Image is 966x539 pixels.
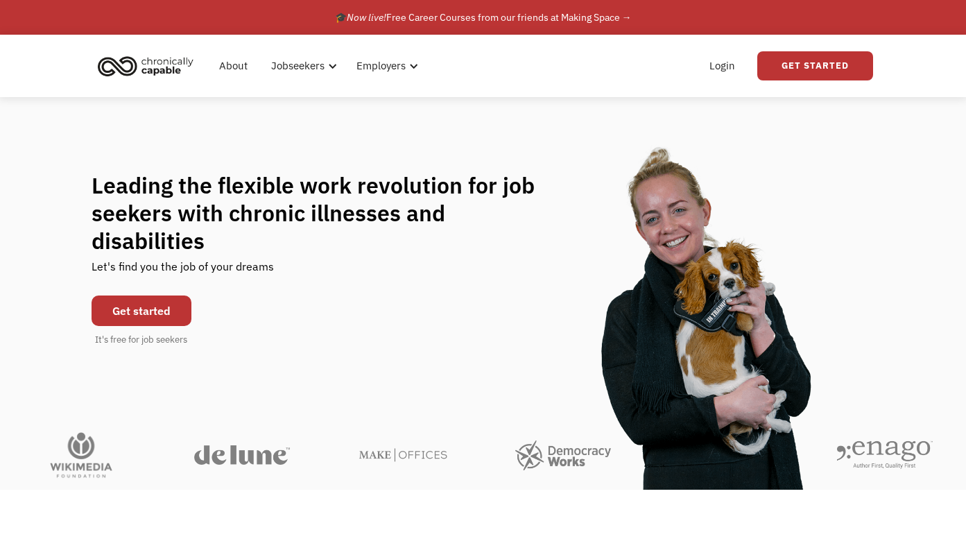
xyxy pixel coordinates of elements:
[95,333,187,347] div: It's free for job seekers
[263,44,341,88] div: Jobseekers
[271,58,325,74] div: Jobseekers
[94,51,198,81] img: Chronically Capable logo
[356,58,406,74] div: Employers
[335,9,632,26] div: 🎓 Free Career Courses from our friends at Making Space →
[94,51,204,81] a: home
[92,171,562,255] h1: Leading the flexible work revolution for job seekers with chronic illnesses and disabilities
[211,44,256,88] a: About
[347,11,386,24] em: Now live!
[757,51,873,80] a: Get Started
[348,44,422,88] div: Employers
[92,296,191,326] a: Get started
[701,44,743,88] a: Login
[92,255,274,289] div: Let's find you the job of your dreams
